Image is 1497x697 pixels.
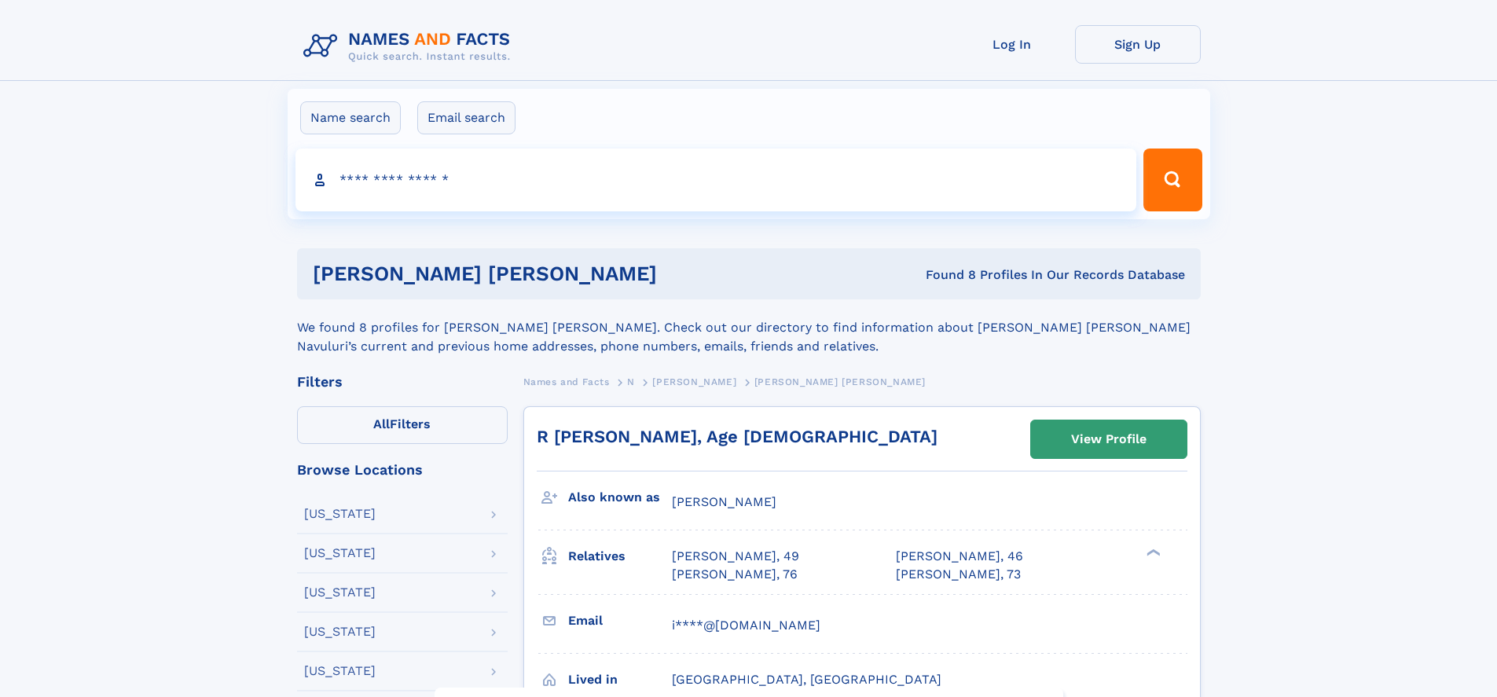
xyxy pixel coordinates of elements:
h3: Lived in [568,666,672,693]
span: N [627,376,635,387]
a: Log In [949,25,1075,64]
a: View Profile [1031,420,1187,458]
div: ❯ [1143,548,1161,558]
h3: Email [568,607,672,634]
div: Filters [297,375,508,389]
a: Sign Up [1075,25,1201,64]
img: Logo Names and Facts [297,25,523,68]
h1: [PERSON_NAME] [PERSON_NAME] [313,264,791,284]
span: [PERSON_NAME] [672,494,776,509]
div: [US_STATE] [304,665,376,677]
div: View Profile [1071,421,1147,457]
input: search input [295,149,1137,211]
span: [PERSON_NAME] [652,376,736,387]
a: [PERSON_NAME], 49 [672,548,799,565]
span: [PERSON_NAME] [PERSON_NAME] [754,376,926,387]
div: Found 8 Profiles In Our Records Database [791,266,1185,284]
label: Filters [297,406,508,444]
a: [PERSON_NAME], 76 [672,566,798,583]
a: [PERSON_NAME] [652,372,736,391]
a: R [PERSON_NAME], Age [DEMOGRAPHIC_DATA] [537,427,937,446]
div: We found 8 profiles for [PERSON_NAME] [PERSON_NAME]. Check out our directory to find information ... [297,299,1201,356]
div: Browse Locations [297,463,508,477]
span: [GEOGRAPHIC_DATA], [GEOGRAPHIC_DATA] [672,672,941,687]
div: [US_STATE] [304,586,376,599]
a: N [627,372,635,391]
label: Email search [417,101,516,134]
a: [PERSON_NAME], 73 [896,566,1021,583]
h3: Relatives [568,543,672,570]
div: [US_STATE] [304,547,376,559]
a: Names and Facts [523,372,610,391]
button: Search Button [1143,149,1202,211]
div: [US_STATE] [304,508,376,520]
label: Name search [300,101,401,134]
a: [PERSON_NAME], 46 [896,548,1023,565]
h3: Also known as [568,484,672,511]
div: [US_STATE] [304,625,376,638]
span: All [373,416,390,431]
